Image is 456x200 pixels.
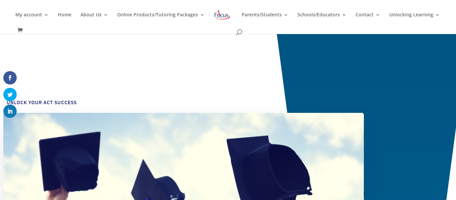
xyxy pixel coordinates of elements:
[356,12,380,28] a: Contact
[80,12,108,28] a: About Us
[297,12,347,28] a: Schools/Educators
[242,12,288,28] a: Parents/Students
[214,9,231,21] img: Focus on Learning
[389,12,440,28] a: Unlocking Learning
[58,12,71,28] a: Home
[15,12,49,28] a: My account
[117,12,205,28] a: Online Products/Tutoring Packages
[7,99,354,110] h4: Unlock Your ACT Success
